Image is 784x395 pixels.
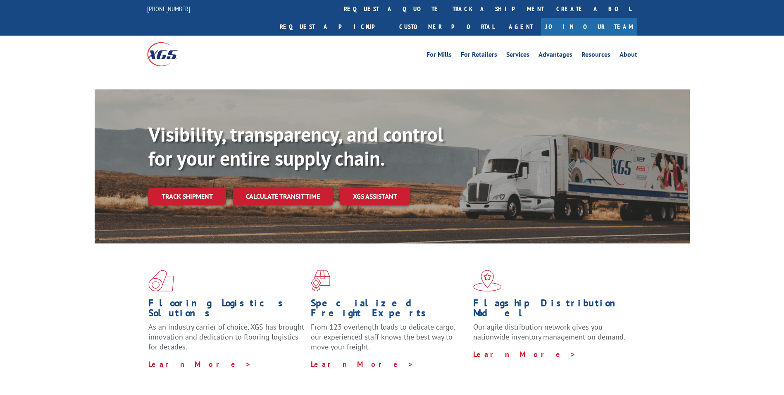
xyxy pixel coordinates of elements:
a: Calculate transit time [233,188,333,205]
a: Learn More > [148,359,251,369]
a: Advantages [539,51,572,60]
span: As an industry carrier of choice, XGS has brought innovation and dedication to flooring logistics... [148,322,304,352]
a: About [620,51,637,60]
img: xgs-icon-focused-on-flooring-red [311,270,330,291]
img: xgs-icon-total-supply-chain-intelligence-red [148,270,174,291]
a: Services [506,51,529,60]
img: xgs-icon-flagship-distribution-model-red [473,270,502,291]
a: For Mills [427,51,452,60]
a: Customer Portal [393,18,500,36]
a: Learn More > [311,359,414,369]
a: Agent [500,18,541,36]
a: XGS ASSISTANT [340,188,410,205]
a: Request a pickup [274,18,393,36]
a: Learn More > [473,349,576,359]
a: Join Our Team [541,18,637,36]
a: For Retailers [461,51,497,60]
h1: Flagship Distribution Model [473,298,629,322]
a: [PHONE_NUMBER] [147,5,190,13]
b: Visibility, transparency, and control for your entire supply chain. [148,121,443,171]
p: From 123 overlength loads to delicate cargo, our experienced staff knows the best way to move you... [311,322,467,359]
span: Our agile distribution network gives you nationwide inventory management on demand. [473,322,625,342]
a: Track shipment [148,188,226,205]
h1: Specialized Freight Experts [311,298,467,322]
h1: Flooring Logistics Solutions [148,298,305,322]
a: Resources [581,51,610,60]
